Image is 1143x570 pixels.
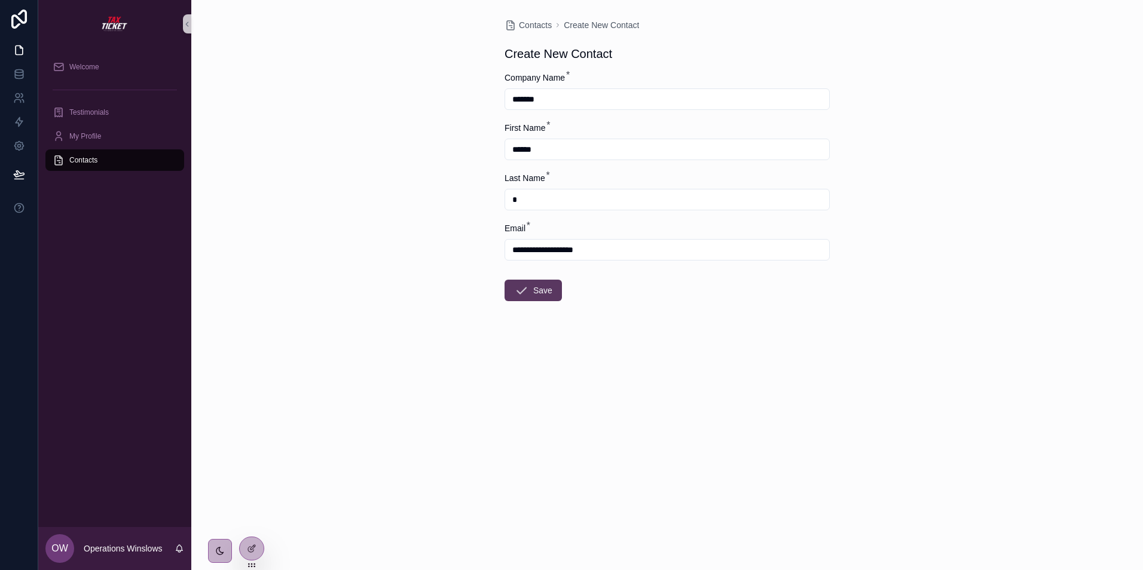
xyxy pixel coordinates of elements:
[38,48,191,186] div: scrollable content
[505,19,552,31] a: Contacts
[84,543,163,554] p: Operations Winslows
[505,280,562,301] button: Save
[519,19,552,31] span: Contacts
[45,149,184,171] a: Contacts
[505,73,565,82] span: Company Name
[45,125,184,147] a: My Profile
[100,14,129,33] img: App logo
[564,19,639,31] a: Create New Contact
[69,131,101,141] span: My Profile
[505,173,545,183] span: Last Name
[69,62,99,72] span: Welcome
[69,155,97,165] span: Contacts
[45,102,184,123] a: Testimonials
[505,45,612,62] h1: Create New Contact
[505,223,525,233] span: Email
[505,123,545,133] span: First Name
[69,108,109,117] span: Testimonials
[45,56,184,78] a: Welcome
[51,541,68,556] span: OW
